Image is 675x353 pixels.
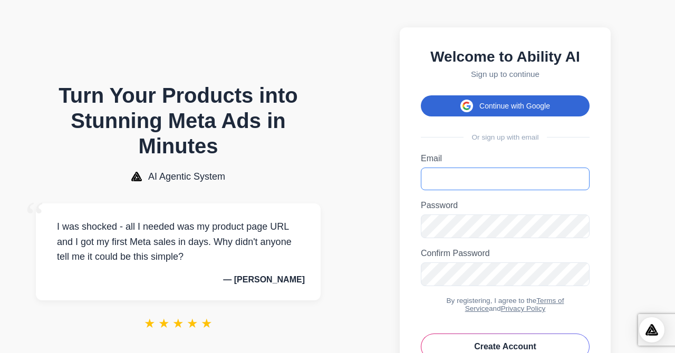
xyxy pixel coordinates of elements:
[639,317,664,342] div: Open Intercom Messenger
[52,219,305,264] p: I was shocked - all I needed was my product page URL and I got my first Meta sales in days. Why d...
[421,249,590,258] label: Confirm Password
[421,297,590,312] div: By registering, I agree to the and
[148,171,225,182] span: AI Agentic System
[131,172,142,181] img: AI Agentic System Logo
[421,154,590,163] label: Email
[201,316,213,331] span: ★
[465,297,564,312] a: Terms of Service
[421,95,590,116] button: Continue with Google
[421,133,590,141] div: Or sign up with email
[501,305,546,312] a: Privacy Policy
[144,316,156,331] span: ★
[421,201,590,210] label: Password
[172,316,184,331] span: ★
[25,193,44,241] span: “
[158,316,170,331] span: ★
[421,70,590,79] p: Sign up to continue
[187,316,198,331] span: ★
[52,275,305,285] p: — [PERSON_NAME]
[421,48,590,65] h2: Welcome to Ability AI
[36,83,321,159] h1: Turn Your Products into Stunning Meta Ads in Minutes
